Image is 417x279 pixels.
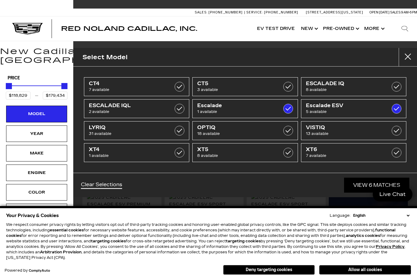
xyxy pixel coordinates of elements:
[399,48,417,66] button: close
[6,92,31,100] input: Minimum
[209,10,243,14] span: [PHONE_NUMBER]
[6,81,67,100] div: Price
[197,103,278,109] span: Escalade
[306,147,387,153] span: XT6
[89,87,170,93] span: 7 available
[21,169,52,176] div: Engine
[6,211,59,220] span: Your Privacy & Cookies
[12,23,43,34] img: Cadillac Dark Logo with Cadillac White Text
[197,131,278,137] span: 18 available
[373,187,412,201] a: Live Chat
[306,109,387,115] span: 5 available
[21,150,52,157] div: Make
[8,75,66,81] h5: Price
[376,191,409,198] span: Live Chat
[6,184,67,201] div: ColorColor
[89,131,170,137] span: 31 available
[5,269,50,273] div: Powered by
[264,10,298,14] span: [PHONE_NUMBER]
[192,99,298,118] a: Escalade1 available
[29,269,50,273] a: ComplyAuto
[254,16,298,41] a: EV Test Drive
[301,77,406,96] a: ESCALADE IQ8 available
[192,121,298,140] a: OPTIQ18 available
[82,52,128,62] h2: Select Model
[197,125,278,131] span: OPTIQ
[226,239,261,243] strong: targeting cookies
[320,16,361,41] a: Pre-Owned
[84,77,189,96] a: CT47 available
[346,234,380,238] strong: analytics cookies
[344,178,409,193] a: View 6 Matches
[81,182,122,189] a: Clear Selections
[40,250,82,254] strong: Arbitration Provision
[301,121,406,140] a: VISTIQ13 available
[21,189,52,196] div: Color
[298,16,320,41] a: New
[376,245,404,249] u: Privacy Policy
[197,109,278,115] span: 1 available
[223,265,315,275] button: Deny targeting cookies
[61,83,67,89] div: Maximum Price
[6,222,411,260] p: We respect consumer privacy rights by letting visitors opt out of third-party tracking cookies an...
[89,153,170,159] span: 1 available
[89,103,170,109] span: ESCALADE IQL
[306,153,387,159] span: 7 available
[244,11,300,14] a: Service: [PHONE_NUMBER]
[84,143,189,162] a: XT41 available
[6,204,67,220] div: BodystyleBodystyle
[6,165,67,181] div: EngineEngine
[195,11,244,14] a: Sales: [PHONE_NUMBER]
[306,87,387,93] span: 8 available
[50,228,84,232] strong: essential cookies
[195,10,208,14] span: Sales:
[306,103,387,109] span: Escalade ESV
[89,81,170,87] span: CT4
[84,121,189,140] a: LYRIQ31 available
[197,153,278,159] span: 8 available
[306,10,363,14] a: [STREET_ADDRESS][US_STATE]
[330,214,350,217] div: Language:
[43,92,67,100] input: Maximum
[197,81,278,87] span: CT5
[6,125,67,142] div: YearYear
[84,99,189,118] a: ESCALADE IQL2 available
[301,143,406,162] a: XT67 available
[306,131,387,137] span: 13 available
[192,77,298,96] a: CT53 available
[61,26,197,32] a: Red Noland Cadillac, Inc.
[6,106,67,122] div: ModelModel
[89,109,170,115] span: 2 available
[319,265,411,274] button: Allow all cookies
[21,130,52,137] div: Year
[306,81,387,87] span: ESCALADE IQ
[6,83,12,89] div: Minimum Price
[369,10,390,14] span: Open [DATE]
[390,10,401,14] span: Sales:
[393,16,417,41] div: Search
[89,147,170,153] span: XT4
[91,239,126,243] strong: targeting cookies
[61,25,197,32] span: Red Noland Cadillac, Inc.
[197,147,278,153] span: XT5
[89,125,170,131] span: LYRIQ
[192,143,298,162] a: XT58 available
[401,10,417,14] span: 9 AM-6 PM
[301,99,406,118] a: Escalade ESV5 available
[21,111,52,117] div: Model
[352,213,411,218] select: Language Select
[6,145,67,161] div: MakeMake
[306,125,387,131] span: VISTIQ
[246,10,263,14] span: Service:
[361,16,386,41] button: More
[197,87,278,93] span: 3 available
